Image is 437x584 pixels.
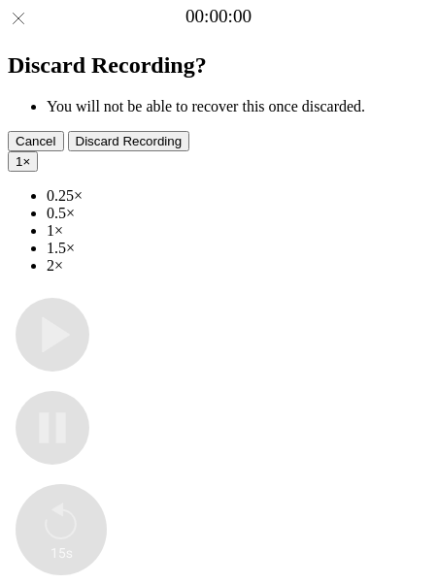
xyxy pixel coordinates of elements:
li: You will not be able to recover this once discarded. [47,98,429,115]
button: 1× [8,151,38,172]
li: 1× [47,222,429,240]
li: 2× [47,257,429,275]
li: 1.5× [47,240,429,257]
a: 00:00:00 [185,6,252,27]
li: 0.25× [47,187,429,205]
span: 1 [16,154,22,169]
button: Cancel [8,131,64,151]
button: Discard Recording [68,131,190,151]
li: 0.5× [47,205,429,222]
h2: Discard Recording? [8,52,429,79]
